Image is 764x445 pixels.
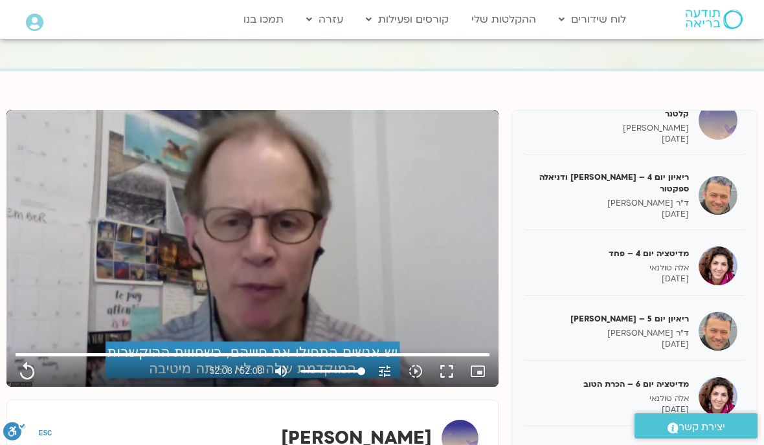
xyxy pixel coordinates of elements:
[532,393,689,404] p: אלה טולנאי
[300,7,350,32] a: עזרה
[532,248,689,259] h5: מדיטציה יום 4 – פחד
[552,7,633,32] a: לוח שידורים
[532,328,689,339] p: ד"ר [PERSON_NAME]
[532,123,689,134] p: [PERSON_NAME]
[679,418,725,436] span: יצירת קשר
[532,378,689,390] h5: מדיטציה יום 6 – הכרת הטוב
[699,101,737,140] img: ריאיון יום 3 – טארה בראך ודאכר קלטנר
[635,413,758,439] a: יצירת קשר
[532,134,689,145] p: [DATE]
[532,313,689,325] h5: ריאיון יום 5 – [PERSON_NAME]
[699,377,737,416] img: מדיטציה יום 6 – הכרת הטוב
[532,198,689,209] p: ד"ר [PERSON_NAME]
[532,404,689,415] p: [DATE]
[532,274,689,285] p: [DATE]
[532,263,689,274] p: אלה טולנאי
[699,312,737,351] img: ריאיון יום 5 – אסף סטי אל-בר ודנה ברגר
[686,10,743,29] img: תודעה בריאה
[359,7,455,32] a: קורסים ופעילות
[532,339,689,350] p: [DATE]
[699,246,737,285] img: מדיטציה יום 4 – פחד
[237,7,290,32] a: תמכו בנו
[532,171,689,195] h5: ריאיון יום 4 – [PERSON_NAME] ודניאלה ספקטור
[532,209,689,220] p: [DATE]
[465,7,543,32] a: ההקלטות שלי
[699,176,737,215] img: ריאיון יום 4 – אסף סטי אל-בר ודניאלה ספקטור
